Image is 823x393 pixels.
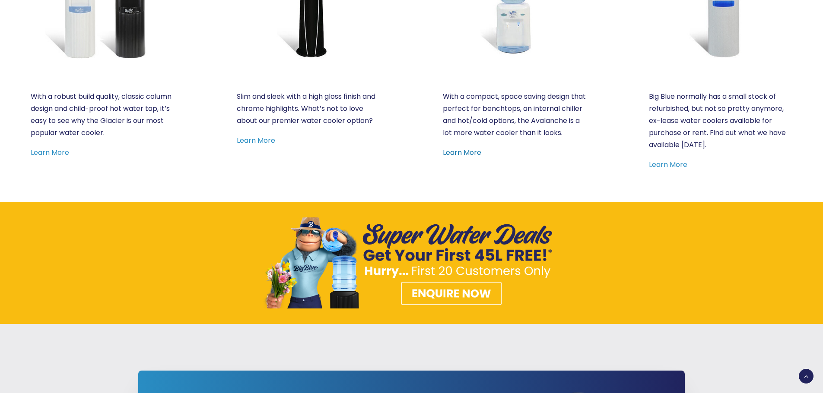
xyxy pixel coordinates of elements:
a: Learn More [237,135,275,145]
a: Learn More [443,148,481,157]
p: Slim and sleek with a high gloss finish and chrome highlights. What’s not to love about our premi... [237,91,380,127]
p: With a compact, space saving design that perfect for benchtops, an internal chiller and hot/cold ... [443,91,586,139]
p: With a robust build quality, classic column design and child-proof hot water tap, it’s easy to se... [31,91,174,139]
a: WINTER DEAL [263,217,561,308]
a: Learn More [649,160,687,170]
a: Learn More [31,148,69,157]
p: Big Blue normally has a small stock of refurbished, but not so pretty anymore, ex-lease water coo... [649,91,792,151]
